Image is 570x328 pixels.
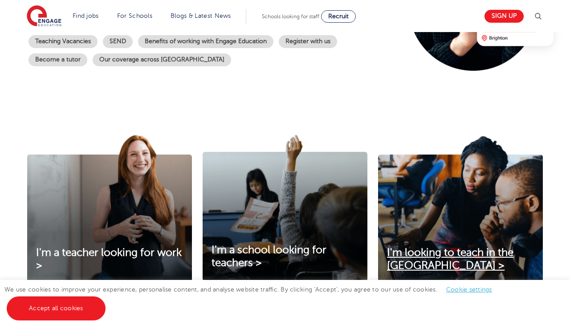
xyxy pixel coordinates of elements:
[203,135,367,281] img: I'm a school looking for teachers
[138,35,273,48] a: Benefits of working with Engage Education
[387,247,513,271] span: I'm looking to teach in the [GEOGRAPHIC_DATA] >
[36,247,182,271] span: I'm a teacher looking for work >
[446,286,492,293] a: Cookie settings
[262,13,319,20] span: Schools looking for staff
[103,35,133,48] a: SEND
[171,12,231,19] a: Blogs & Latest News
[73,12,99,19] a: Find jobs
[484,10,524,23] a: Sign up
[279,35,337,48] a: Register with us
[117,12,152,19] a: For Schools
[212,244,326,269] span: I'm a school looking for teachers >
[28,35,98,48] a: Teaching Vacancies
[4,286,501,312] span: We use cookies to improve your experience, personalise content, and analyse website traffic. By c...
[27,247,192,272] a: I'm a teacher looking for work >
[378,247,543,272] a: I'm looking to teach in the [GEOGRAPHIC_DATA] >
[328,13,349,20] span: Recruit
[203,244,367,270] a: I'm a school looking for teachers >
[7,296,106,320] a: Accept all cookies
[93,53,231,66] a: Our coverage across [GEOGRAPHIC_DATA]
[27,135,192,283] img: I'm a teacher looking for work
[27,5,61,28] img: Engage Education
[321,10,356,23] a: Recruit
[378,135,543,283] img: I'm looking to teach in the UK
[28,53,87,66] a: Become a tutor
